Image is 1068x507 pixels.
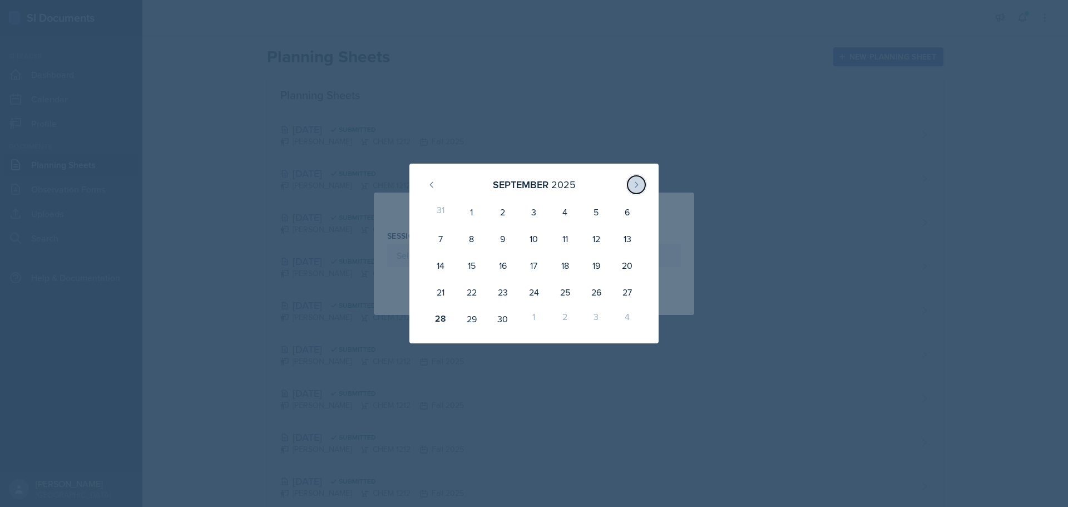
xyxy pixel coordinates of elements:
[612,199,643,225] div: 6
[456,199,487,225] div: 1
[550,279,581,306] div: 25
[425,279,456,306] div: 21
[425,252,456,279] div: 14
[612,279,643,306] div: 27
[518,306,550,332] div: 1
[550,252,581,279] div: 18
[518,225,550,252] div: 10
[581,279,612,306] div: 26
[612,306,643,332] div: 4
[518,252,550,279] div: 17
[550,306,581,332] div: 2
[425,225,456,252] div: 7
[612,252,643,279] div: 20
[487,306,518,332] div: 30
[487,199,518,225] div: 2
[550,225,581,252] div: 11
[550,199,581,225] div: 4
[456,306,487,332] div: 29
[456,225,487,252] div: 8
[581,199,612,225] div: 5
[612,225,643,252] div: 13
[581,252,612,279] div: 19
[456,252,487,279] div: 15
[456,279,487,306] div: 22
[425,199,456,225] div: 31
[487,252,518,279] div: 16
[581,225,612,252] div: 12
[487,225,518,252] div: 9
[581,306,612,332] div: 3
[487,279,518,306] div: 23
[493,177,548,192] div: September
[518,199,550,225] div: 3
[551,177,576,192] div: 2025
[518,279,550,306] div: 24
[425,306,456,332] div: 28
